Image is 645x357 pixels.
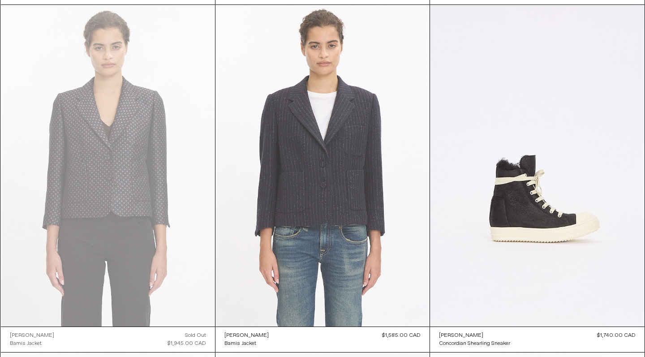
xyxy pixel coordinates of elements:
div: $1,740.00 CAD [597,331,636,340]
a: Bamis Jacket [10,340,54,348]
div: Bamis Jacket [10,340,42,348]
img: Dries Van Noten Bamis Jacket [1,5,215,326]
img: Rick Owens Concordian Shearling Sneaker [430,5,644,327]
a: Concordian Shearling Sneaker [439,340,510,348]
div: Bamis Jacket [224,340,256,348]
div: $1,585.00 CAD [382,331,421,340]
a: [PERSON_NAME] [10,331,54,340]
a: Bamis Jacket [224,340,269,348]
a: [PERSON_NAME] [224,331,269,340]
div: Sold out [185,331,206,340]
a: [PERSON_NAME] [439,331,510,340]
div: $1,945.00 CAD [168,340,206,348]
img: Dries Van Noten Bamis Jacket [215,5,430,326]
div: [PERSON_NAME] [439,332,483,340]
